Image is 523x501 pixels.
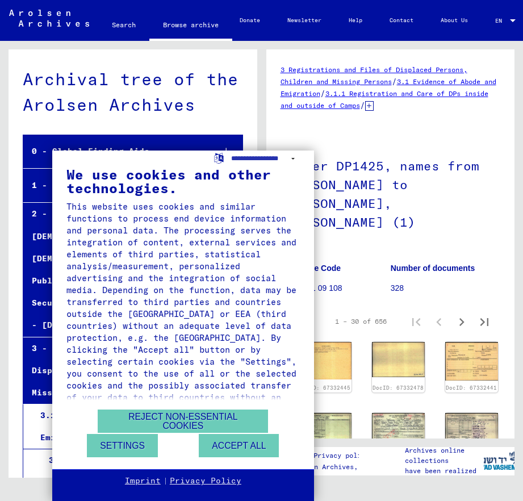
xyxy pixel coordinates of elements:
[170,475,241,487] a: Privacy Policy
[125,475,161,487] a: Imprint
[87,434,158,457] button: Settings
[98,410,268,433] button: Reject non-essential cookies
[66,168,300,195] div: We use cookies and other technologies.
[66,201,300,415] div: This website uses cookies and similar functions to process end device information and personal da...
[199,434,279,457] button: Accept all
